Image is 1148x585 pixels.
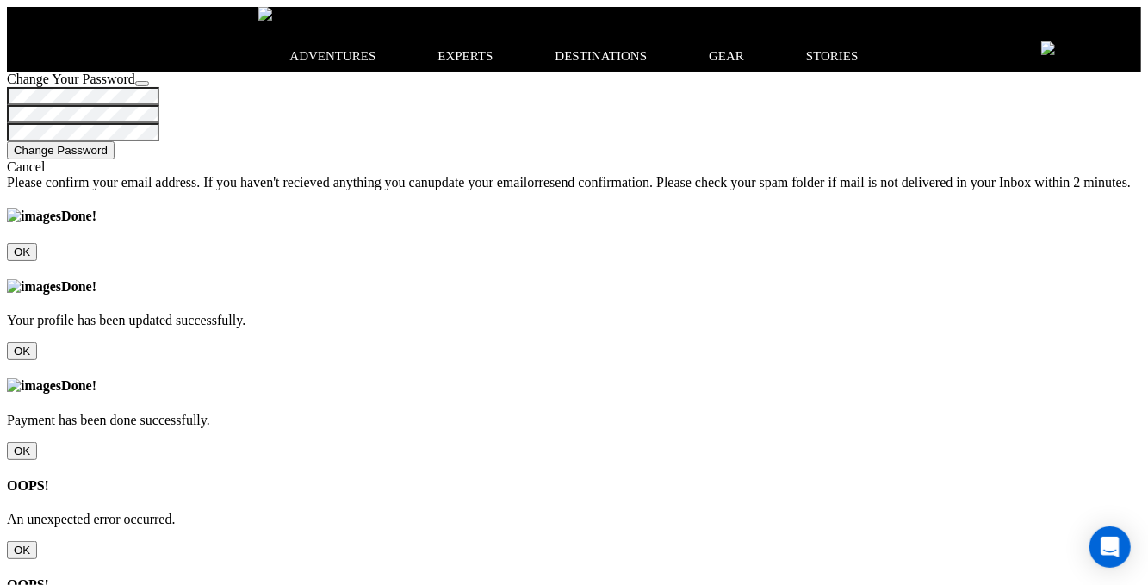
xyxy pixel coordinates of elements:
input: Close [7,243,37,261]
h4: Done! [7,378,1141,394]
p: destinations [555,49,648,64]
div: Open Intercom Messenger [1089,526,1131,568]
h4: OOPS! [7,478,1141,494]
button: Change Password [7,141,115,159]
p: adventures [289,49,375,64]
a: stories [806,24,859,89]
span: update your email [428,175,528,190]
div: Cancel [7,159,1141,175]
p: experts [437,49,493,64]
p: An unexpected error occurred. [7,512,1141,527]
a: gear [709,24,744,89]
div: Please confirm your email address. If you haven't recieved anything you can or . Please check you... [7,175,1141,190]
input: Close [7,541,37,559]
img: images [7,378,61,394]
img: images [7,279,61,295]
input: Close [7,442,37,460]
p: Payment has been done successfully. [7,413,1141,428]
img: search-bar-icon.svg [1041,41,1055,55]
a: experts [437,24,493,89]
h4: Done! [7,208,1141,224]
img: search-bar-icon.svg [258,7,272,21]
p: Your profile has been updated successfully. [7,313,1141,328]
button: Close [135,81,149,86]
div: Change Your Password [7,72,1141,87]
h4: Done! [7,279,1141,295]
input: Close [7,342,37,360]
img: images [7,208,61,224]
span: resend confirmation [539,175,649,190]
